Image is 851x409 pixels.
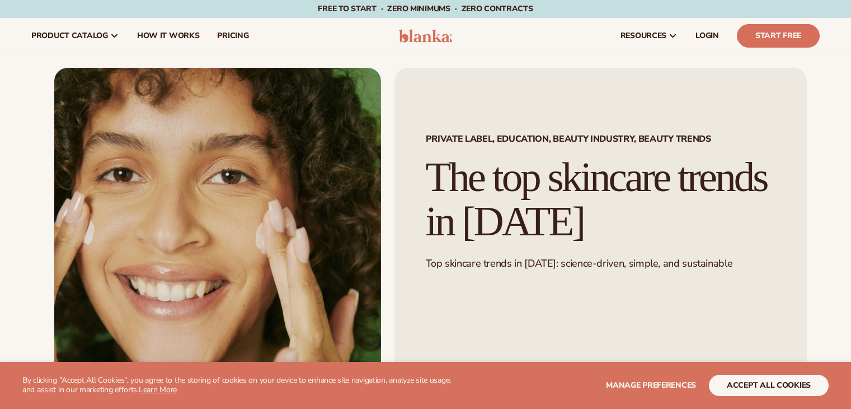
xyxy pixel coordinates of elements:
[217,31,248,40] span: pricing
[695,31,719,40] span: LOGIN
[399,29,452,43] img: logo
[620,31,666,40] span: resources
[31,31,108,40] span: product catalog
[737,24,820,48] a: Start Free
[606,375,696,396] button: Manage preferences
[687,18,728,54] a: LOGIN
[137,31,200,40] span: How It Works
[318,3,533,14] span: Free to start · ZERO minimums · ZERO contracts
[606,380,696,391] span: Manage preferences
[426,155,775,244] h1: The top skincare trends in [DATE]
[709,375,829,396] button: accept all cookies
[208,18,257,54] a: pricing
[22,376,464,395] p: By clicking "Accept All Cookies", you agree to the storing of cookies on your device to enhance s...
[612,18,687,54] a: resources
[22,18,128,54] a: product catalog
[128,18,209,54] a: How It Works
[426,134,775,143] span: Private Label, Education, Beauty Industry, Beauty Trends
[139,384,177,395] a: Learn More
[426,257,775,270] p: Top skincare trends in [DATE]: science-driven, simple, and sustainable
